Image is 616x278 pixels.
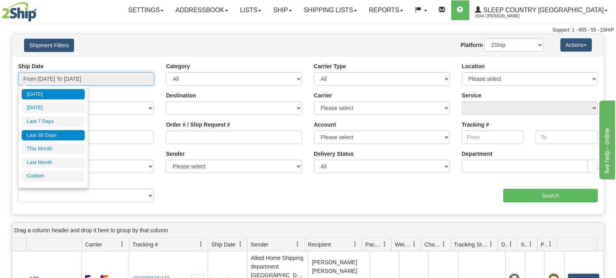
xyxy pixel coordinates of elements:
[598,99,615,179] iframe: chat widget
[22,89,85,100] li: [DATE]
[504,237,517,251] a: Delivery Status filter column settings
[194,237,208,251] a: Tracking # filter column settings
[521,241,528,248] span: Shipment Issues
[454,241,488,248] span: Tracking Status
[169,0,234,20] a: Addressbook
[437,237,450,251] a: Charge filter column settings
[408,237,421,251] a: Weight filter column settings
[424,241,441,248] span: Charge
[462,91,482,99] label: Service
[314,62,346,70] label: Carrier Type
[267,0,298,20] a: Ship
[22,130,85,141] li: Last 30 Days
[85,241,102,248] span: Carrier
[308,241,331,248] span: Recipient
[348,237,362,251] a: Recipient filter column settings
[314,150,354,158] label: Delivery Status
[501,241,508,248] span: Delivery Status
[166,150,184,158] label: Sender
[234,0,267,20] a: Lists
[482,7,604,13] span: Sleep Country [GEOGRAPHIC_DATA]
[363,0,409,20] a: Reports
[166,121,230,129] label: Order # / Ship Request #
[469,0,614,20] a: Sleep Country [GEOGRAPHIC_DATA] 2044 / [PERSON_NAME]
[462,131,524,144] input: From
[503,189,598,202] input: Search
[115,237,129,251] a: Carrier filter column settings
[365,241,382,248] span: Packages
[560,38,592,52] button: Actions
[378,237,391,251] a: Packages filter column settings
[298,0,363,20] a: Shipping lists
[314,121,336,129] label: Account
[484,237,498,251] a: Tracking Status filter column settings
[461,41,483,49] label: Platform
[475,12,534,20] span: 2044 / [PERSON_NAME]
[395,241,411,248] span: Weight
[251,241,268,248] span: Sender
[166,62,190,70] label: Category
[18,62,44,70] label: Ship Date
[132,241,158,248] span: Tracking #
[24,39,74,52] button: Shipment Filters
[12,223,604,238] div: grid grouping header
[166,91,196,99] label: Destination
[22,171,85,181] li: Custom
[22,157,85,168] li: Last Month
[2,2,37,22] img: logo2044.jpg
[122,0,169,20] a: Settings
[291,237,305,251] a: Sender filter column settings
[234,237,247,251] a: Ship Date filter column settings
[6,5,73,14] div: live help - online
[543,237,557,251] a: Pickup Status filter column settings
[524,237,537,251] a: Shipment Issues filter column settings
[22,116,85,127] li: Last 7 Days
[22,103,85,113] li: [DATE]
[462,121,489,129] label: Tracking #
[462,150,493,158] label: Department
[2,27,614,34] div: Support: 1 - 855 - 55 - 2SHIP
[536,131,598,144] input: To
[462,62,485,70] label: Location
[541,241,547,248] span: Pickup Status
[211,241,235,248] span: Ship Date
[22,144,85,154] li: This Month
[314,91,332,99] label: Carrier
